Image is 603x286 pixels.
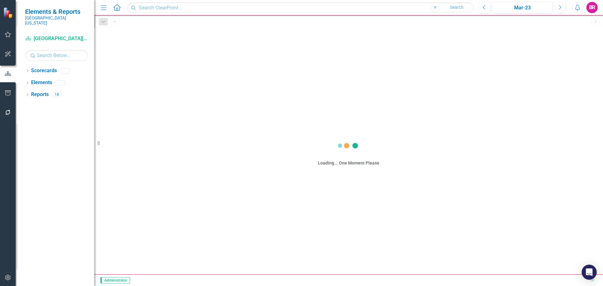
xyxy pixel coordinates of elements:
[450,5,464,10] span: Search
[25,15,88,26] small: [GEOGRAPHIC_DATA][US_STATE]
[127,2,474,13] input: Search ClearPoint...
[31,91,49,98] a: Reports
[31,79,52,86] a: Elements
[100,277,130,283] span: Administrator
[25,35,88,42] a: [GEOGRAPHIC_DATA][US_STATE]
[494,4,550,12] div: Mar-23
[318,160,379,166] div: Loading... One Moment Please
[25,50,88,61] input: Search Below...
[3,7,14,18] img: ClearPoint Strategy
[441,3,472,12] button: Search
[492,2,552,13] button: Mar-23
[586,2,598,13] button: BR
[31,67,57,74] a: Scorecards
[25,8,88,15] span: Elements & Reports
[582,265,597,280] div: Open Intercom Messenger
[52,92,62,97] div: 18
